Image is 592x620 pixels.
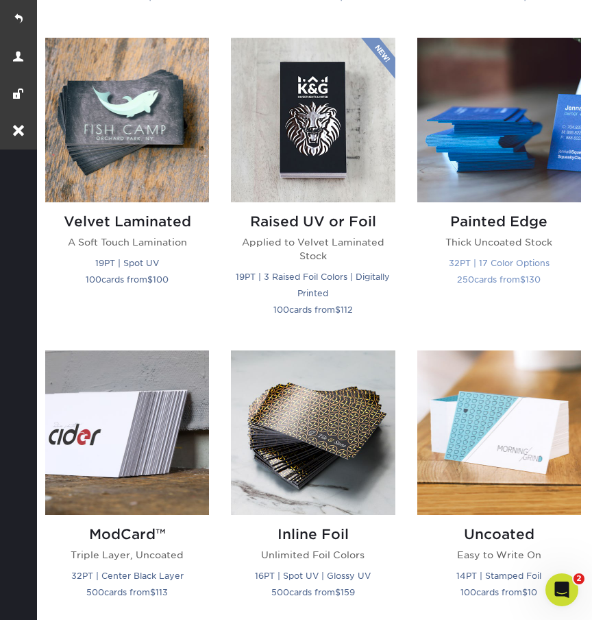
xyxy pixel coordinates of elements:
img: ModCard™ Business Cards [45,350,209,514]
span: $ [147,274,153,285]
h2: ModCard™ [45,526,209,542]
p: Thick Uncoated Stock [417,235,581,249]
img: Velvet Laminated Business Cards [45,38,209,202]
span: 159 [341,587,355,597]
small: cards from [457,274,541,285]
img: Uncoated Business Cards [417,350,581,514]
img: Painted Edge Business Cards [417,38,581,202]
small: cards from [86,587,168,597]
span: 100 [460,587,476,597]
span: $ [150,587,156,597]
iframe: Intercom live chat [545,573,578,606]
small: 19PT | Spot UV [95,258,159,268]
h2: Uncoated [417,526,581,542]
small: cards from [273,305,353,315]
span: 500 [271,587,289,597]
span: $ [522,587,528,597]
small: 19PT | 3 Raised Foil Colors | Digitally Printed [236,272,390,298]
small: cards from [460,587,537,597]
img: New Product [361,38,395,79]
span: 100 [153,274,169,285]
h2: Painted Edge [417,213,581,230]
span: 113 [156,587,168,597]
span: 10 [528,587,537,597]
small: cards from [271,587,355,597]
span: 112 [341,305,353,315]
span: $ [335,587,341,597]
small: 16PT | Spot UV | Glossy UV [255,571,371,581]
p: Applied to Velvet Laminated Stock [231,235,395,263]
small: 32PT | 17 Color Options [449,258,550,268]
img: Inline Foil Business Cards [231,350,395,514]
p: Unlimited Foil Colors [231,548,395,562]
span: 250 [457,274,474,285]
small: 32PT | Center Black Layer [71,571,184,581]
p: Triple Layer, Uncoated [45,548,209,562]
h2: Velvet Laminated [45,213,209,230]
span: $ [335,305,341,315]
a: Velvet Laminated Business Cards Velvet Laminated A Soft Touch Lamination 19PT | Spot UV 100cards ... [45,38,209,334]
a: ModCard™ Business Cards ModCard™ Triple Layer, Uncoated 32PT | Center Black Layer 500cards from$113 [45,350,209,617]
img: Raised UV or Foil Business Cards [231,38,395,202]
small: 14PT | Stamped Foil [456,571,541,581]
span: $ [520,274,526,285]
p: A Soft Touch Lamination [45,235,209,249]
span: 130 [526,274,541,285]
span: 100 [273,305,289,315]
h2: Raised UV or Foil [231,213,395,230]
span: 2 [573,573,584,584]
a: Raised UV or Foil Business Cards Raised UV or Foil Applied to Velvet Laminated Stock 19PT | 3 Rai... [231,38,395,334]
small: cards from [86,274,169,285]
span: 100 [86,274,101,285]
p: Easy to Write On [417,548,581,562]
a: Painted Edge Business Cards Painted Edge Thick Uncoated Stock 32PT | 17 Color Options 250cards fr... [417,38,581,334]
h2: Inline Foil [231,526,395,542]
a: Inline Foil Business Cards Inline Foil Unlimited Foil Colors 16PT | Spot UV | Glossy UV 500cards ... [231,350,395,617]
a: Uncoated Business Cards Uncoated Easy to Write On 14PT | Stamped Foil 100cards from$10 [417,350,581,617]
